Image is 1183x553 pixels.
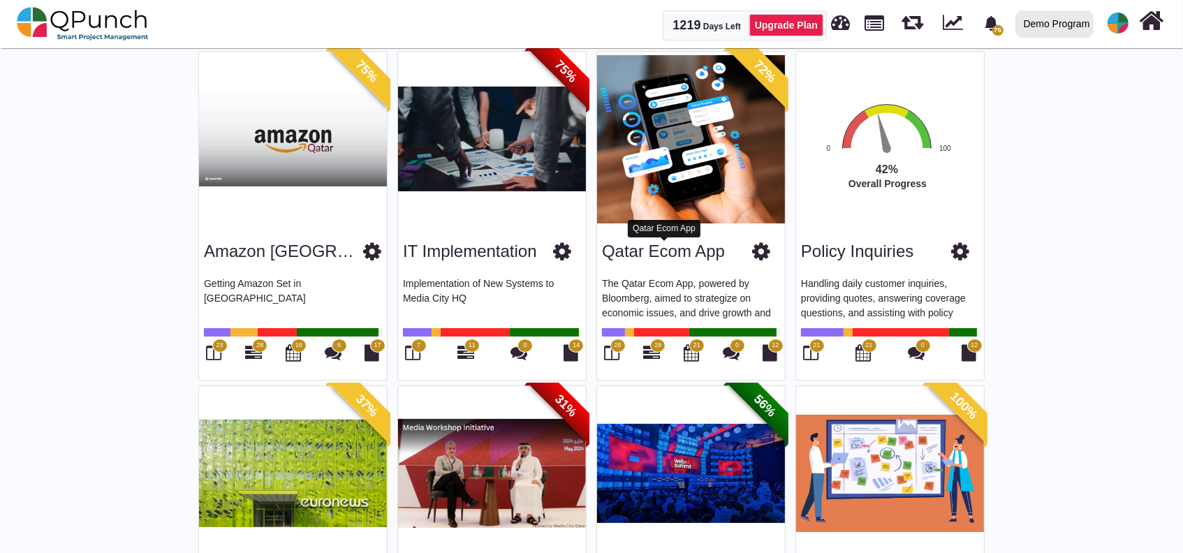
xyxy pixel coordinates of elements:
[979,10,1004,36] div: Notification
[962,344,977,361] i: Document Library
[749,14,823,36] a: Upgrade Plan
[245,350,262,361] a: 28
[204,276,382,318] p: Getting Amazon Set in [GEOGRAPHIC_DATA]
[772,341,779,351] span: 12
[527,33,605,110] span: 75%
[614,341,621,351] span: 28
[204,242,363,262] h3: Amazon Qatar
[726,33,804,110] span: 72%
[909,344,925,361] i: Punch Discussions
[337,341,341,351] span: 6
[865,341,872,351] span: 21
[527,367,605,445] span: 31%
[793,102,1009,232] div: Overall Progress. Highcharts interactive chart.
[328,367,406,445] span: 37%
[827,145,831,153] text: 0
[325,344,341,361] i: Punch Discussions
[643,350,660,361] a: 29
[564,344,578,361] i: Document Library
[365,344,380,361] i: Document Library
[865,9,885,31] span: Projects
[1108,13,1129,34] img: avatar
[1140,8,1164,34] i: Home
[848,178,927,189] text: Overall Progress
[925,367,1003,445] span: 100%
[654,341,661,351] span: 29
[417,341,420,351] span: 7
[984,16,999,31] svg: bell fill
[832,8,851,29] span: Dashboard
[602,242,725,260] a: Qatar Ecom App
[939,145,951,153] text: 100
[374,341,381,351] span: 17
[469,341,476,351] span: 11
[204,242,445,260] a: Amazon [GEOGRAPHIC_DATA]
[693,341,700,351] span: 21
[992,25,1004,36] span: 75
[921,341,925,351] span: 0
[735,341,739,351] span: 0
[1024,12,1090,36] div: Demo Program
[801,276,979,318] p: Handling daily customer inquiries, providing quotes, answering coverage questions, and assisting ...
[628,220,700,237] div: Qatar Ecom App
[295,341,302,351] span: 16
[510,344,527,361] i: Punch Discussions
[256,341,263,351] span: 28
[876,163,898,175] text: 42%
[406,344,421,361] i: Board
[207,344,222,361] i: Board
[804,344,819,361] i: Board
[605,344,620,361] i: Board
[457,350,474,361] a: 11
[936,1,976,47] div: Dynamic Report
[856,344,872,361] i: Calendar
[457,344,474,361] i: Roadmap
[403,242,537,260] a: IT Implementation
[1099,1,1137,45] a: avatar
[403,242,537,262] h3: IT Implementation
[813,341,820,351] span: 21
[801,242,913,260] a: Policy Inquiries
[703,22,741,31] span: Days Left
[245,344,262,361] i: Gantt
[801,242,913,262] h3: Policy Inquiries
[643,344,660,361] i: Gantt
[602,276,780,318] p: The Qatar Ecom App, powered by Bloomberg, aimed to strategize on economic issues, and drive growt...
[726,367,804,445] span: 56%
[976,1,1010,45] a: bell fill75
[1009,1,1099,47] a: Demo Program
[286,344,301,361] i: Calendar
[971,341,978,351] span: 12
[723,344,740,361] i: Punch Discussions
[216,341,223,351] span: 23
[1108,13,1129,34] span: Demo Support
[793,102,1009,232] svg: Interactive chart
[573,341,580,351] span: 14
[763,344,778,361] i: Document Library
[17,3,149,45] img: qpunch-sp.fa6292f.png
[874,114,891,150] path: 42 %. Speed.
[524,341,527,351] span: 0
[328,33,406,110] span: 75%
[902,7,923,30] span: Waves
[403,276,581,318] p: Implementation of New Systems to Media City HQ
[684,344,699,361] i: Calendar
[673,18,700,32] span: 1219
